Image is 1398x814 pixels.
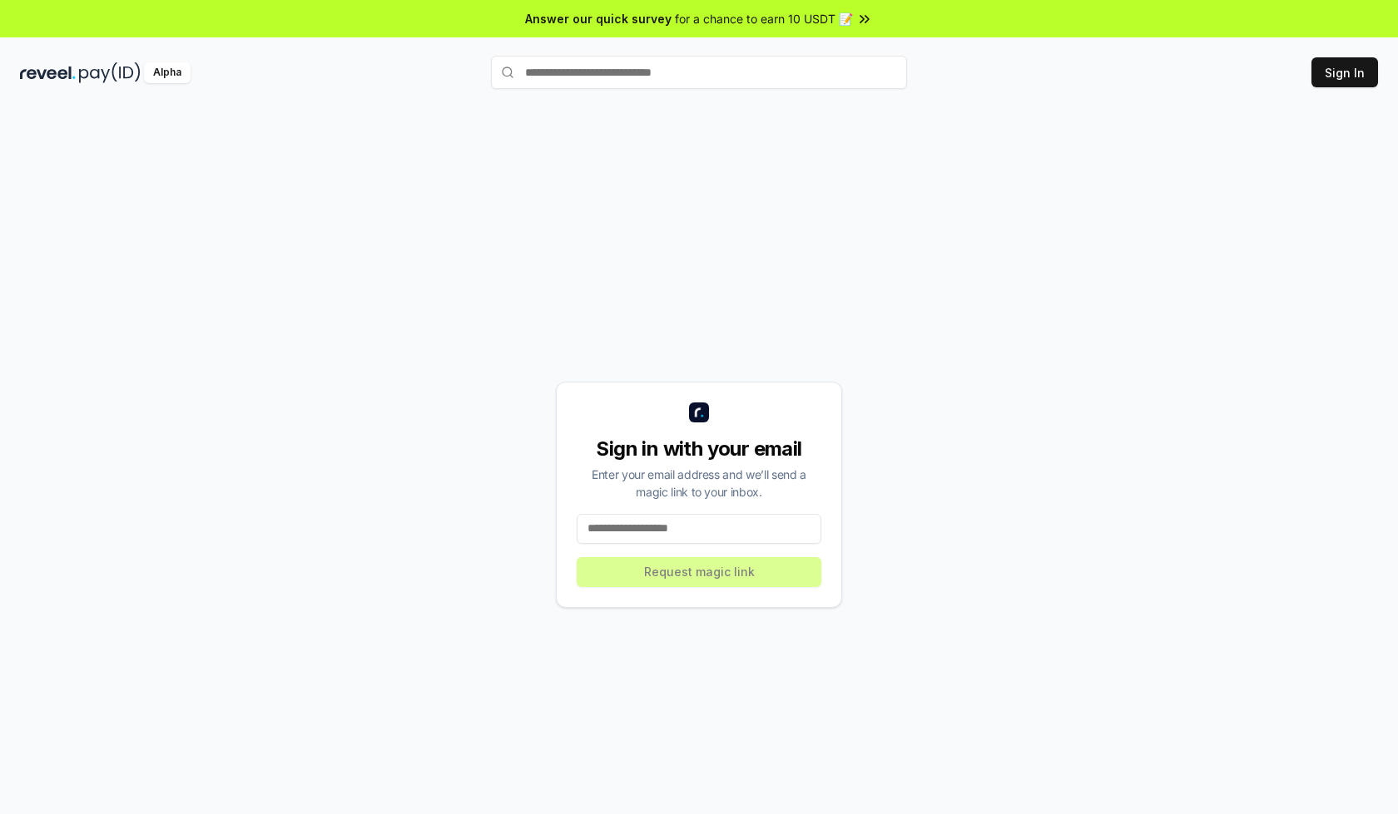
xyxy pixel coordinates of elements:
[525,10,672,27] span: Answer our quick survey
[144,62,191,83] div: Alpha
[577,436,821,462] div: Sign in with your email
[577,466,821,501] div: Enter your email address and we’ll send a magic link to your inbox.
[20,62,76,83] img: reveel_dark
[79,62,141,83] img: pay_id
[675,10,853,27] span: for a chance to earn 10 USDT 📝
[689,402,709,422] img: logo_small
[1311,57,1378,87] button: Sign In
